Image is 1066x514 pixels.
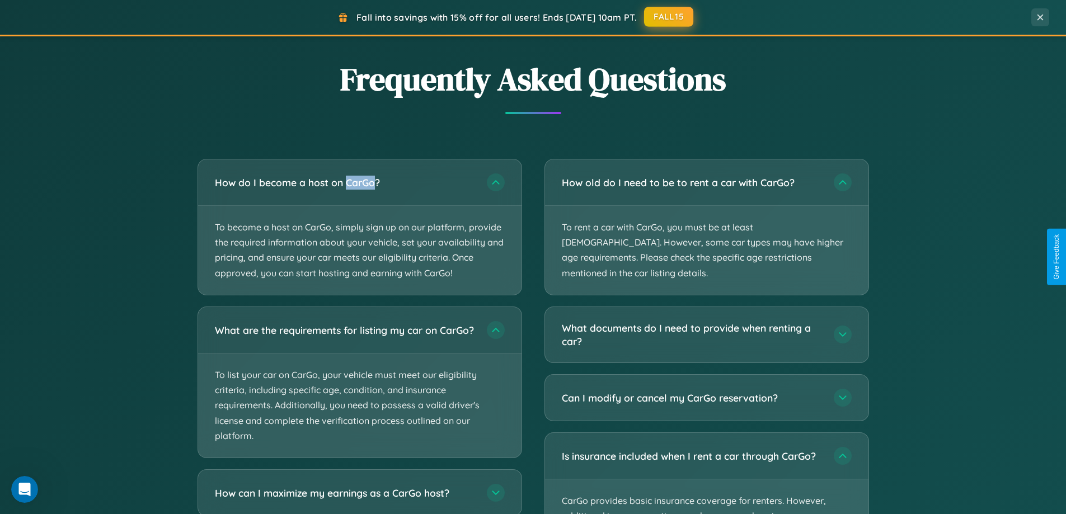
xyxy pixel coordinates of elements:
h3: What are the requirements for listing my car on CarGo? [215,323,476,337]
p: To become a host on CarGo, simply sign up on our platform, provide the required information about... [198,206,522,295]
h3: Can I modify or cancel my CarGo reservation? [562,391,823,405]
iframe: Intercom live chat [11,476,38,503]
h3: How can I maximize my earnings as a CarGo host? [215,485,476,499]
h3: Is insurance included when I rent a car through CarGo? [562,449,823,463]
span: Fall into savings with 15% off for all users! Ends [DATE] 10am PT. [356,12,637,23]
div: Give Feedback [1053,234,1060,280]
h3: How old do I need to be to rent a car with CarGo? [562,176,823,190]
h3: How do I become a host on CarGo? [215,176,476,190]
button: FALL15 [644,7,693,27]
h2: Frequently Asked Questions [198,58,869,101]
h3: What documents do I need to provide when renting a car? [562,321,823,348]
p: To list your car on CarGo, your vehicle must meet our eligibility criteria, including specific ag... [198,353,522,458]
p: To rent a car with CarGo, you must be at least [DEMOGRAPHIC_DATA]. However, some car types may ha... [545,206,868,295]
